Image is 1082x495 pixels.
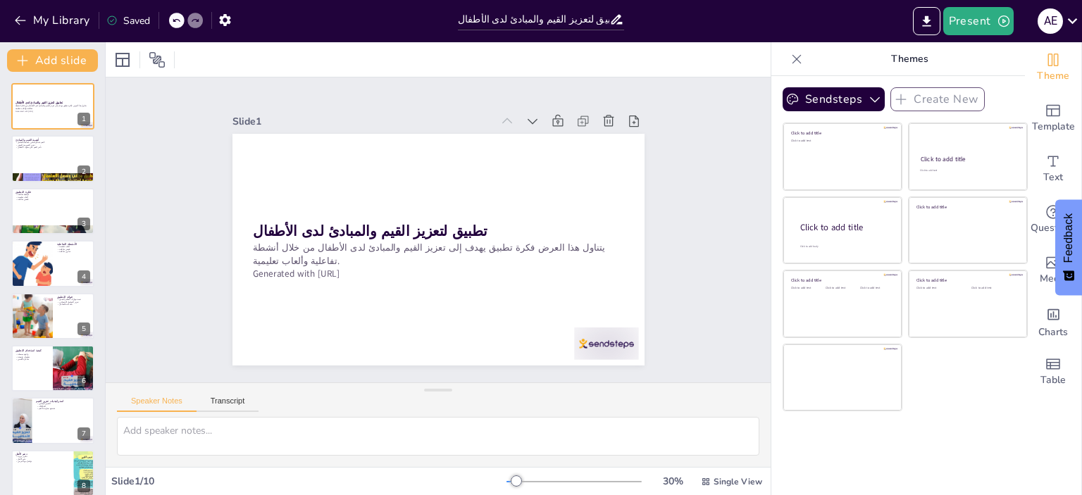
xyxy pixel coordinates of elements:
div: Get real-time input from your audience [1025,194,1081,245]
p: فوائد التطبيق [57,294,90,299]
p: التعزيز الإيجابي [36,403,90,406]
button: Duplicate Slide [54,139,70,156]
p: أنشطة تفاعلية [15,193,90,196]
div: 2 [77,165,90,178]
p: تنمية مهارات التفكير النقدي [57,298,90,301]
div: 3 [77,218,90,230]
div: A E [1038,8,1063,34]
p: دعم الأهل [15,451,70,456]
div: 6 [77,375,90,387]
p: تشجيع ممارسة القيم [36,408,90,411]
div: 1 [77,113,90,125]
div: 4 [77,270,90,283]
p: دعم الأهل [15,458,70,460]
div: Click to add text [826,287,857,290]
p: ألعاب تعليمية [57,246,90,249]
p: تقارير دورية [15,455,70,458]
p: أهمية القيم والمبادئ [15,137,90,142]
span: Questions [1031,220,1076,236]
div: Click to add text [916,287,961,290]
div: https://cdn.sendsteps.com/images/logo/sendsteps_logo_white.pnghttps://cdn.sendsteps.com/images/lo... [11,240,94,287]
div: 8 [77,480,90,492]
div: 7 [77,427,90,440]
button: Delete Slide [73,244,90,261]
p: تفاعل باللمس [15,358,49,361]
button: Delete Slide [73,401,90,418]
p: يتناول هذا العرض فكرة تطبيق يهدف إلى تعزيز القيم والمبادئ لدى الأطفال من خلال أنشطة تفاعلية وألعا... [253,242,623,267]
div: Click to add text [791,287,823,290]
p: القيم تشكل أساس شخصية الطفل [15,141,90,144]
div: Slide 1 [232,115,492,128]
div: Change the overall theme [1025,42,1081,93]
p: Generated with [URL] [15,110,90,113]
div: Add images, graphics, shapes or video [1025,245,1081,296]
div: Click to add title [800,222,890,234]
button: Delete Slide [73,349,90,366]
div: https://cdn.sendsteps.com/images/logo/sendsteps_logo_white.pnghttps://cdn.sendsteps.com/images/lo... [11,293,94,339]
span: Text [1043,170,1063,185]
p: بيئة آمنة للتفاعل [57,303,90,306]
button: Duplicate Slide [54,244,70,261]
button: Sendsteps [783,87,885,111]
div: Add a table [1025,346,1081,397]
p: الأنشطة التفاعلية [57,242,90,246]
button: My Library [11,9,96,32]
button: Duplicate Slide [54,192,70,209]
p: قصص تفاعلية [57,248,90,251]
div: Add ready made slides [1025,93,1081,144]
div: Click to add text [860,287,892,290]
div: https://cdn.sendsteps.com/images/logo/sendsteps_logo_white.pnghttps://cdn.sendsteps.com/images/lo... [11,345,94,391]
button: Transcript [197,396,259,412]
button: Speaker Notes [117,396,197,412]
p: ألعاب تعليمية [15,196,90,199]
div: Click to add text [971,287,1016,290]
span: Media [1040,271,1067,287]
button: A E [1038,7,1063,35]
button: Delete Slide [73,297,90,314]
span: Table [1040,372,1066,388]
p: استراتيجيات تعزيز القيم [36,399,90,403]
p: واجهة بسيطة [15,353,49,356]
div: Click to add title [791,277,892,283]
button: Delete Slide [73,139,90,156]
button: Duplicate Slide [54,401,70,418]
p: تعزيز القيم منذ الصغر [15,143,90,146]
div: Layout [111,49,134,71]
div: 30 % [656,475,690,488]
p: كيفية استخدام التطبيق [15,349,49,353]
p: تعزيز التواصل الاجتماعي [57,301,90,303]
p: المكافآت [36,405,90,408]
div: https://cdn.sendsteps.com/images/logo/sendsteps_logo_white.pnghttps://cdn.sendsteps.com/images/lo... [11,83,94,130]
span: Theme [1037,68,1069,84]
p: تواصل مع المربين [15,460,70,463]
div: Click to add text [791,139,892,143]
input: Insert title [458,9,609,30]
p: تعليمات واضحة [15,356,49,358]
button: Feedback - Show survey [1055,199,1082,295]
button: Delete Slide [73,87,90,104]
button: Delete Slide [73,192,90,209]
p: تمارين تفاعلية [57,251,90,253]
p: يتناول هذا العرض فكرة تطبيق يهدف إلى تعزيز القيم والمبادئ لدى الأطفال من خلال أنشطة تفاعلية وألعا... [15,105,90,110]
div: Click to add body [800,245,889,249]
strong: تطبيق لتعزيز القيم والمبادئ لدى الأطفال [15,101,63,104]
button: Create New [890,87,985,111]
p: تأثير القيم على سلوك الأطفال [15,146,90,149]
div: Click to add title [791,130,892,136]
p: فكرة التطبيق [15,190,90,194]
div: Click to add title [916,203,1017,209]
div: https://cdn.sendsteps.com/images/logo/sendsteps_logo_white.pnghttps://cdn.sendsteps.com/images/lo... [11,135,94,182]
button: Duplicate Slide [54,87,70,104]
strong: تطبيق لتعزيز القيم والمبادئ لدى الأطفال [253,222,487,241]
button: Duplicate Slide [54,297,70,314]
span: Charts [1038,325,1068,340]
p: Themes [808,42,1011,76]
button: Present [943,7,1014,35]
span: Single View [714,476,762,487]
div: Add charts and graphs [1025,296,1081,346]
button: Duplicate Slide [54,454,70,471]
span: Feedback [1062,213,1075,263]
div: 7 [11,397,94,444]
div: Click to add title [921,155,1014,163]
button: Duplicate Slide [54,349,70,366]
